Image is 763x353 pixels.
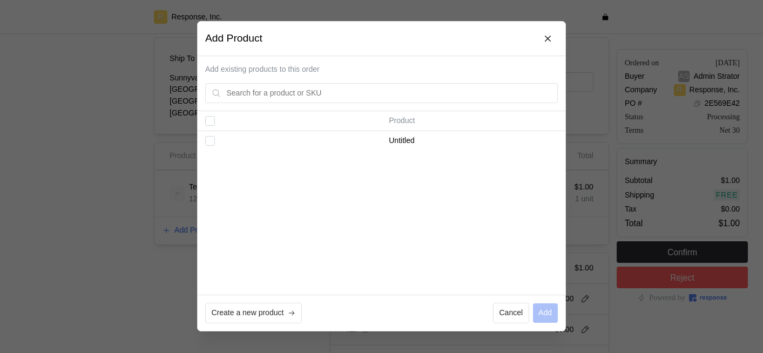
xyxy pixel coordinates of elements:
[212,308,284,320] p: Create a new product
[205,32,262,46] h3: Add Product
[205,137,215,146] input: Select record 1
[205,303,302,324] button: Create a new product
[493,303,529,324] button: Cancel
[227,84,552,103] input: Search for a product or SKU
[389,116,558,127] p: Product
[205,64,558,76] p: Add existing products to this order
[499,308,523,320] p: Cancel
[389,135,415,147] p: Untitled
[205,117,215,126] input: Select all records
